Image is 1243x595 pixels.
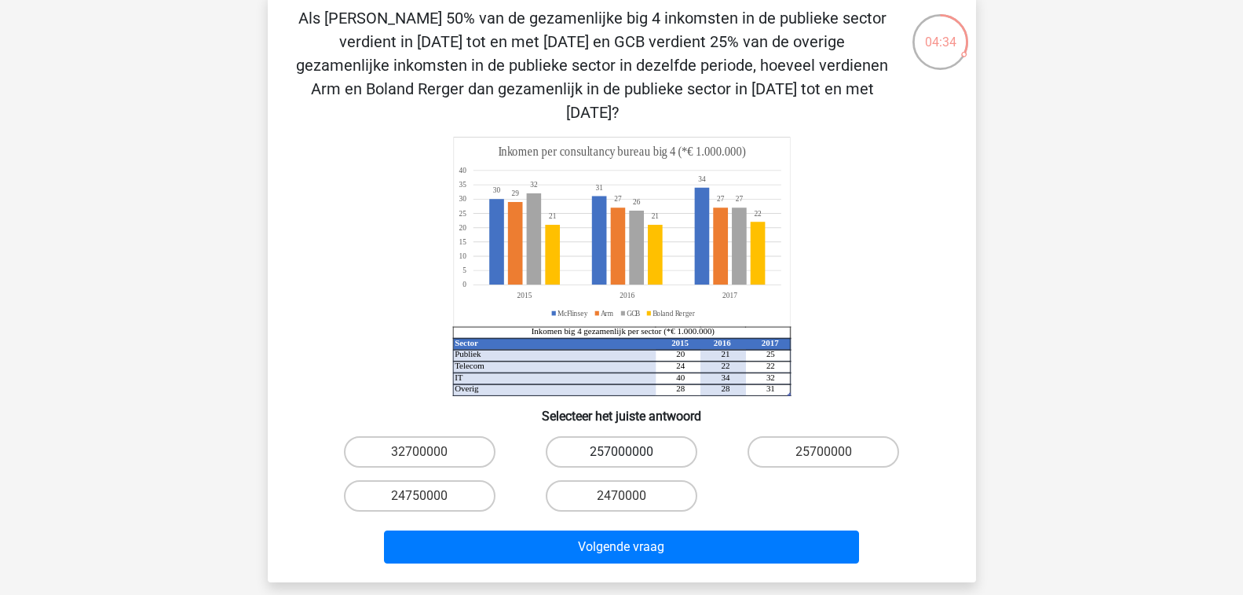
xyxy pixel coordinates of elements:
[455,338,478,347] tspan: Sector
[462,280,466,289] tspan: 0
[344,436,495,468] label: 32700000
[462,266,466,275] tspan: 5
[632,197,640,207] tspan: 26
[761,338,778,347] tspan: 2017
[344,480,495,512] label: 24750000
[614,194,724,204] tspan: 2727
[558,308,588,318] tspan: McFlinsey
[721,373,729,382] tspan: 34
[627,308,641,318] tspan: GCB
[911,13,970,52] div: 04:34
[293,6,892,124] p: Als [PERSON_NAME] 50% van de gezamenlijke big 4 inkomsten in de publieke sector verdient in [DATE...
[766,361,774,370] tspan: 22
[735,194,743,204] tspan: 27
[698,174,706,184] tspan: 34
[748,436,899,468] label: 25700000
[721,349,729,358] tspan: 21
[293,396,951,424] h6: Selecteer het juiste antwoord
[766,349,774,358] tspan: 25
[546,436,697,468] label: 257000000
[455,349,481,358] tspan: Publiek
[721,361,729,370] tspan: 22
[754,208,761,218] tspan: 22
[384,531,859,564] button: Volgende vraag
[459,252,466,261] tspan: 10
[459,166,466,175] tspan: 40
[595,183,603,193] tspan: 31
[530,180,538,189] tspan: 32
[517,291,737,300] tspan: 201520162017
[653,308,696,318] tspan: Boland Rerger
[459,237,466,247] tspan: 15
[511,189,518,198] tspan: 29
[498,145,745,160] tspan: Inkomen per consultancy bureau big 4 (*€ 1.000.000)
[492,185,500,195] tspan: 30
[459,208,466,218] tspan: 25
[676,349,685,358] tspan: 20
[455,384,479,393] tspan: Overig
[459,180,466,189] tspan: 35
[676,373,685,382] tspan: 40
[713,338,730,347] tspan: 2016
[531,326,715,336] tspan: Inkomen big 4 gezamenlijk per sector (*€ 1.000.000)
[548,211,658,221] tspan: 2121
[676,361,685,370] tspan: 24
[721,384,729,393] tspan: 28
[766,384,774,393] tspan: 31
[546,480,697,512] label: 2470000
[671,338,689,347] tspan: 2015
[601,308,613,318] tspan: Arm
[459,222,466,232] tspan: 20
[766,373,774,382] tspan: 32
[455,373,463,382] tspan: IT
[676,384,685,393] tspan: 28
[455,361,484,370] tspan: Telecom
[459,194,466,204] tspan: 30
